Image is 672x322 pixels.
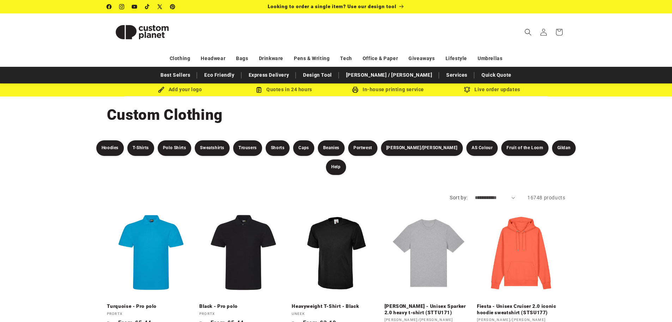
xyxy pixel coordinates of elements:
a: Eco Friendly [201,69,238,81]
a: Trousers [233,140,262,156]
a: Design Tool [299,69,335,81]
div: Live order updates [440,85,544,94]
h1: Custom Clothing [107,105,565,124]
a: Custom Planet [104,13,180,51]
a: Express Delivery [245,69,293,81]
a: Office & Paper [363,52,398,65]
a: Giveaways [408,52,435,65]
a: Hoodies [96,140,124,156]
a: Headwear [201,52,225,65]
a: Quick Quote [478,69,515,81]
a: Heavyweight T-Shirt - Black [292,303,380,310]
a: Turquoise - Pro polo [107,303,195,310]
a: [PERSON_NAME] - Unisex Sparker 2.0 heavy t-shirt (STTU171) [385,303,473,316]
a: [PERSON_NAME]/[PERSON_NAME] [381,140,463,156]
label: Sort by: [450,195,467,200]
nav: Product filters [93,140,580,175]
a: AS Colour [466,140,498,156]
img: Custom Planet [107,16,177,48]
a: Bags [236,52,248,65]
a: Umbrellas [478,52,502,65]
img: Order updates [464,87,470,93]
a: Tech [340,52,352,65]
a: Shorts [266,140,290,156]
img: Brush Icon [158,87,164,93]
a: Polo Shirts [158,140,192,156]
a: Drinkware [259,52,283,65]
div: In-house printing service [336,85,440,94]
a: Best Sellers [157,69,194,81]
span: 16748 products [527,195,565,200]
img: In-house printing [352,87,358,93]
span: Looking to order a single item? Use our design tool [268,4,396,9]
a: [PERSON_NAME] / [PERSON_NAME] [343,69,436,81]
div: Quotes in 24 hours [232,85,336,94]
a: T-Shirts [127,140,154,156]
a: Gildan [552,140,576,156]
a: Help [326,159,346,175]
div: Add your logo [128,85,232,94]
img: Order Updates Icon [256,87,262,93]
a: Black - Pro polo [199,303,287,310]
a: Clothing [170,52,190,65]
a: Lifestyle [446,52,467,65]
summary: Search [520,24,536,40]
a: Fruit of the Loom [501,140,548,156]
a: Services [443,69,471,81]
a: Fiesta - Unisex Cruiser 2.0 iconic hoodie sweatshirt (STSU177) [477,303,565,316]
a: Pens & Writing [294,52,329,65]
a: Caps [293,140,314,156]
a: Sweatshirts [195,140,230,156]
a: Portwest [348,140,377,156]
a: Beanies [318,140,345,156]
